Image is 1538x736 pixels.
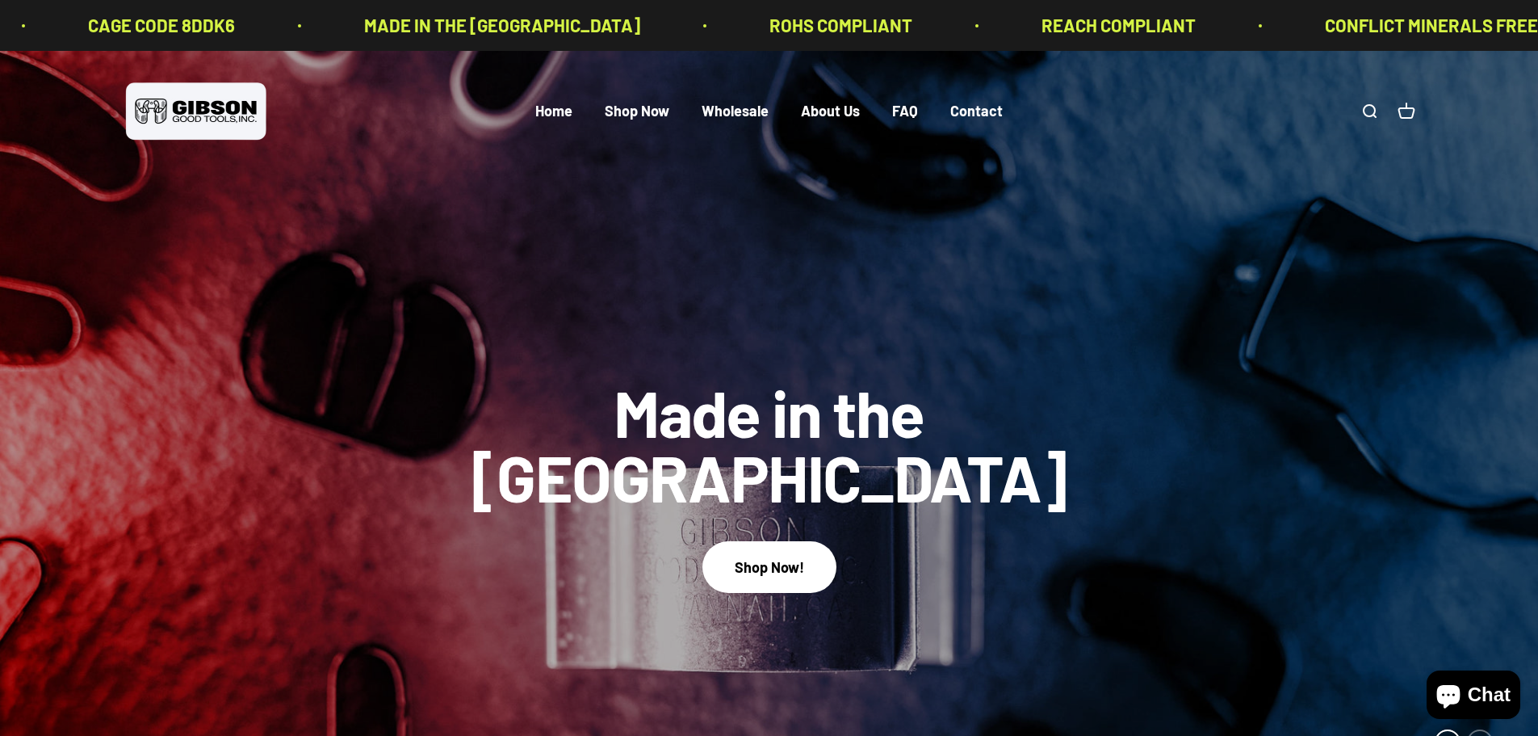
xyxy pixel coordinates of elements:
[455,438,1084,515] split-lines: Made in the [GEOGRAPHIC_DATA]
[801,103,860,120] a: About Us
[735,556,804,579] div: Shop Now!
[605,103,669,120] a: Shop Now
[702,541,836,592] button: Shop Now!
[1038,11,1192,40] p: REACH COMPLIANT
[892,103,918,120] a: FAQ
[361,11,637,40] p: MADE IN THE [GEOGRAPHIC_DATA]
[85,11,232,40] p: CAGE CODE 8DDK6
[1322,11,1535,40] p: CONFLICT MINERALS FREE
[950,103,1003,120] a: Contact
[702,103,769,120] a: Wholesale
[535,103,572,120] a: Home
[766,11,909,40] p: ROHS COMPLIANT
[1422,671,1525,723] inbox-online-store-chat: Shopify online store chat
